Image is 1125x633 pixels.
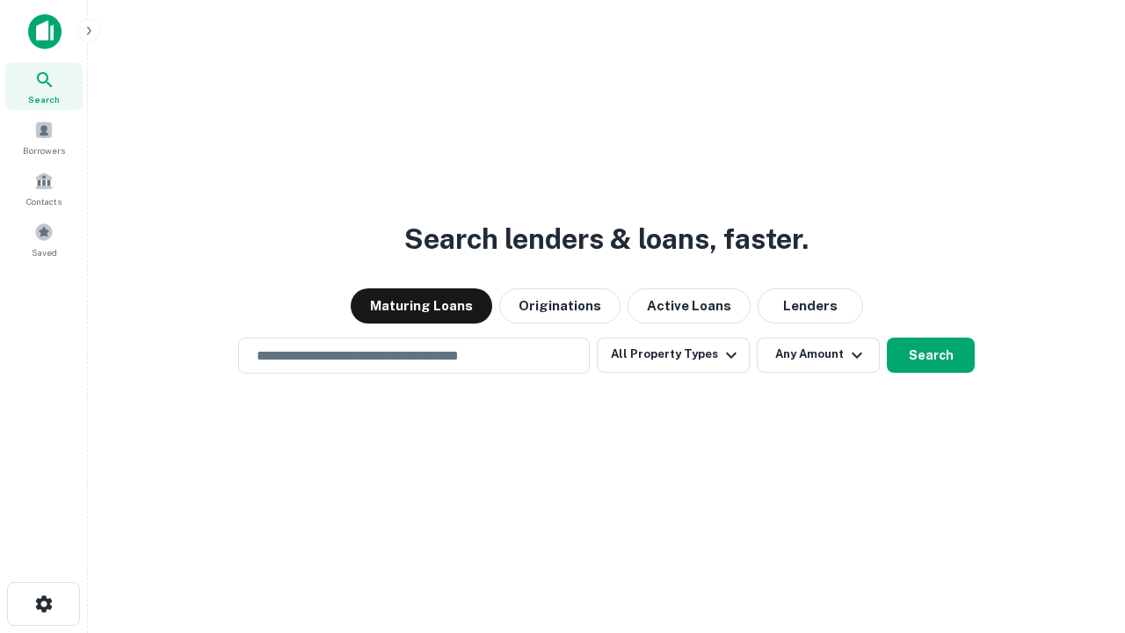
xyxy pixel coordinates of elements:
[758,288,863,324] button: Lenders
[1037,492,1125,577] iframe: Chat Widget
[5,62,83,110] a: Search
[28,14,62,49] img: capitalize-icon.png
[628,288,751,324] button: Active Loans
[597,338,750,373] button: All Property Types
[5,113,83,161] a: Borrowers
[757,338,880,373] button: Any Amount
[5,215,83,263] a: Saved
[499,288,621,324] button: Originations
[887,338,975,373] button: Search
[351,288,492,324] button: Maturing Loans
[5,164,83,212] a: Contacts
[23,143,65,157] span: Borrowers
[32,245,57,259] span: Saved
[28,92,60,106] span: Search
[26,194,62,208] span: Contacts
[404,218,809,260] h3: Search lenders & loans, faster.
